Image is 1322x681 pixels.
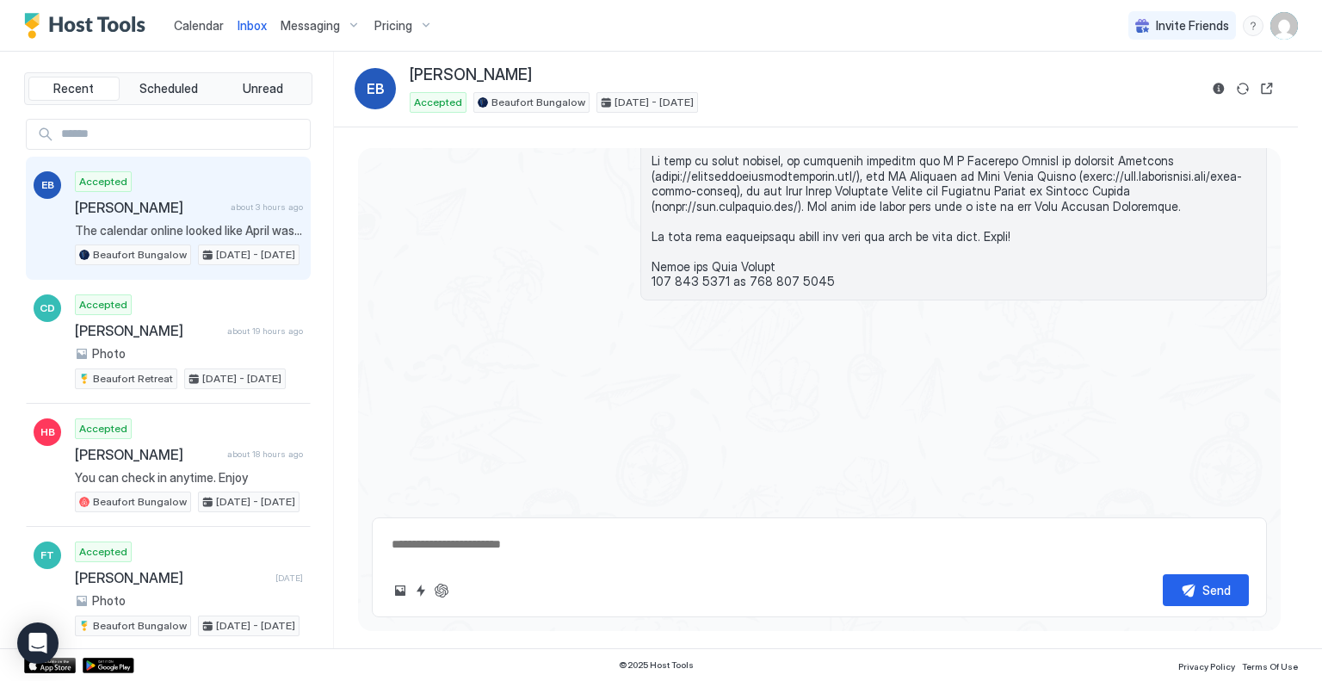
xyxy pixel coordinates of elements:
[217,77,308,101] button: Unread
[1178,656,1235,674] a: Privacy Policy
[1208,78,1229,99] button: Reservation information
[24,13,153,39] a: Host Tools Logo
[123,77,214,101] button: Scheduled
[79,544,127,560] span: Accepted
[54,120,310,149] input: Input Field
[411,580,431,601] button: Quick reply
[410,65,532,85] span: [PERSON_NAME]
[79,174,127,189] span: Accepted
[390,580,411,601] button: Upload image
[227,325,303,337] span: about 19 hours ago
[1156,18,1229,34] span: Invite Friends
[93,618,187,634] span: Beaufort Bungalow
[93,371,173,387] span: Beaufort Retreat
[238,18,267,33] span: Inbox
[1232,78,1253,99] button: Sync reservation
[281,18,340,34] span: Messaging
[40,424,55,440] span: HB
[28,77,120,101] button: Recent
[1242,656,1298,674] a: Terms Of Use
[367,78,385,99] span: EB
[243,81,283,96] span: Unread
[202,371,281,387] span: [DATE] - [DATE]
[275,573,303,584] span: [DATE]
[75,569,269,586] span: [PERSON_NAME]
[24,658,76,673] a: App Store
[431,580,452,601] button: ChatGPT Auto Reply
[92,593,126,609] span: Photo
[174,16,224,34] a: Calendar
[231,201,303,213] span: about 3 hours ago
[1202,581,1231,599] div: Send
[374,18,412,34] span: Pricing
[1257,78,1277,99] button: Open reservation
[24,72,312,105] div: tab-group
[1243,15,1263,36] div: menu
[216,247,295,263] span: [DATE] - [DATE]
[1242,661,1298,672] span: Terms Of Use
[40,300,55,316] span: CD
[92,346,126,362] span: Photo
[93,247,187,263] span: Beaufort Bungalow
[216,494,295,510] span: [DATE] - [DATE]
[1270,12,1298,40] div: User profile
[238,16,267,34] a: Inbox
[227,449,303,460] span: about 18 hours ago
[75,322,220,339] span: [PERSON_NAME]
[53,81,94,96] span: Recent
[17,622,59,664] div: Open Intercom Messenger
[93,494,187,510] span: Beaufort Bungalow
[619,659,694,671] span: © 2025 Host Tools
[139,81,198,96] span: Scheduled
[615,95,694,110] span: [DATE] - [DATE]
[414,95,462,110] span: Accepted
[41,177,54,193] span: EB
[75,223,303,238] span: The calendar online looked like April was open. Are there any other April dates or March dates th...
[75,199,224,216] span: [PERSON_NAME]
[1163,574,1249,606] button: Send
[1178,661,1235,672] span: Privacy Policy
[75,470,303,486] span: You can check in anytime. Enjoy
[491,95,585,110] span: Beaufort Bungalow
[174,18,224,33] span: Calendar
[216,618,295,634] span: [DATE] - [DATE]
[75,446,220,463] span: [PERSON_NAME]
[923,306,1267,564] div: View image
[83,658,134,673] a: Google Play Store
[40,548,54,563] span: FT
[79,421,127,436] span: Accepted
[79,297,127,313] span: Accepted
